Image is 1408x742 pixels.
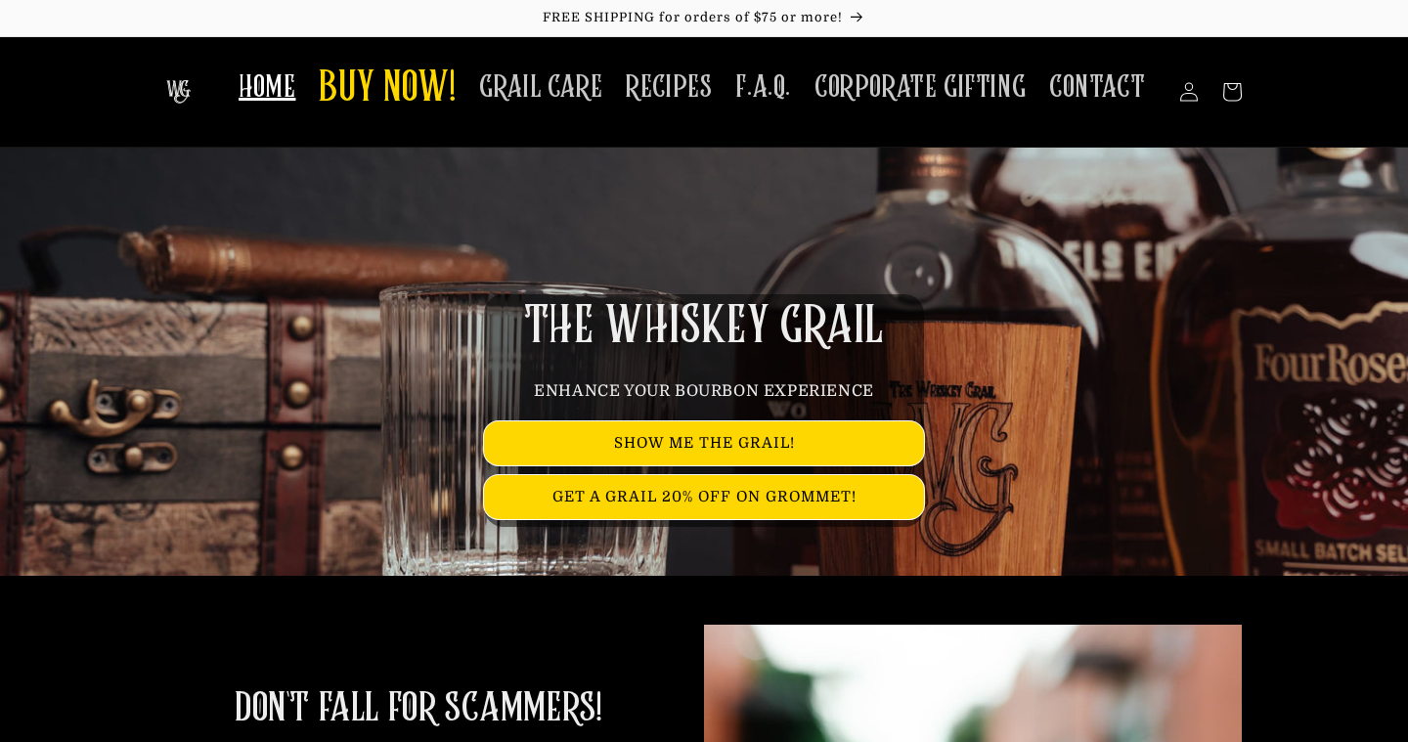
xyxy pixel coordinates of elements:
span: HOME [239,68,295,107]
a: RECIPES [614,57,724,118]
a: GRAIL CARE [467,57,614,118]
a: GET A GRAIL 20% OFF ON GROMMET! [484,475,924,519]
span: RECIPES [626,68,712,107]
span: BUY NOW! [319,63,456,116]
a: BUY NOW! [307,51,467,128]
span: THE WHISKEY GRAIL [524,301,884,352]
p: FREE SHIPPING for orders of $75 or more! [20,10,1388,26]
span: F.A.Q. [735,68,791,107]
h2: DON'T FALL FOR SCAMMERS! [235,683,601,734]
a: HOME [227,57,307,118]
span: ENHANCE YOUR BOURBON EXPERIENCE [534,382,874,400]
a: CORPORATE GIFTING [803,57,1037,118]
span: CORPORATE GIFTING [814,68,1026,107]
a: SHOW ME THE GRAIL! [484,421,924,465]
span: GRAIL CARE [479,68,602,107]
a: F.A.Q. [724,57,803,118]
a: CONTACT [1037,57,1157,118]
img: The Whiskey Grail [166,80,191,104]
span: CONTACT [1049,68,1145,107]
